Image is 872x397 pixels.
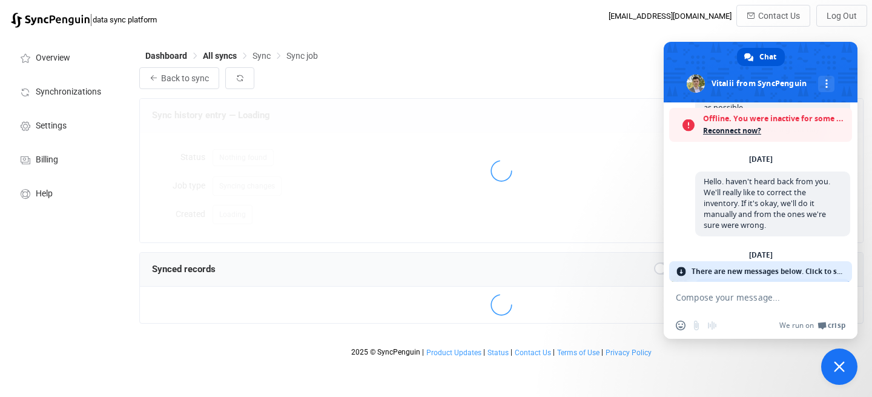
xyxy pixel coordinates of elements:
a: We run onCrisp [779,321,845,330]
a: |data sync platform [11,11,157,28]
button: Log Out [816,5,867,27]
span: Sync [253,51,271,61]
span: Contact Us [758,11,800,21]
a: Status [487,349,509,357]
span: Synced records [152,264,216,275]
span: Log Out [827,11,857,21]
span: Chat [759,48,776,66]
span: Status [487,349,509,357]
span: Sync job [286,51,318,61]
span: | [90,11,93,28]
button: Back to sync [139,67,219,89]
a: Settings [6,108,127,142]
a: Billing [6,142,127,176]
div: [DATE] [749,252,773,259]
span: Help [36,189,53,199]
span: Settings [36,121,67,131]
div: Chat [737,48,785,66]
a: Contact Us [514,349,552,357]
a: Privacy Policy [605,349,652,357]
span: data sync platform [93,15,157,24]
span: | [483,348,485,356]
span: Contact Us [515,349,551,357]
span: Hello. haven't heard back from you. We'll really like to correct the inventory. If it's okay, we'... [704,176,830,230]
a: Synchronizations [6,74,127,108]
span: Offline. You were inactive for some time. [703,113,846,125]
div: [EMAIL_ADDRESS][DOMAIN_NAME] [609,12,732,21]
span: Synchronizations [36,87,101,97]
a: Product Updates [426,349,482,357]
span: We run on [779,321,814,330]
div: Close chat [821,349,857,385]
span: Insert an emoji [676,321,685,330]
span: Privacy Policy [606,349,652,357]
span: Dashboard [145,51,187,61]
textarea: Compose your message... [676,292,819,304]
img: syncpenguin.svg [11,13,90,28]
button: Contact Us [736,5,810,27]
a: Overview [6,40,127,74]
div: Breadcrumb [145,52,318,60]
a: Terms of Use [557,349,600,357]
span: All syncs [203,51,237,61]
span: Crisp [828,321,845,330]
span: Overview [36,53,70,63]
div: More channels [818,76,834,92]
span: Billing [36,155,58,165]
span: | [601,348,603,356]
span: | [553,348,555,356]
span: Reconnect now? [703,125,846,137]
span: There are new messages below. Click to see. [692,261,845,282]
span: | [422,348,424,356]
div: [DATE] [749,156,773,163]
span: 2025 © SyncPenguin [351,348,420,356]
span: | [510,348,512,356]
a: Help [6,176,127,210]
span: Back to sync [161,73,209,83]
